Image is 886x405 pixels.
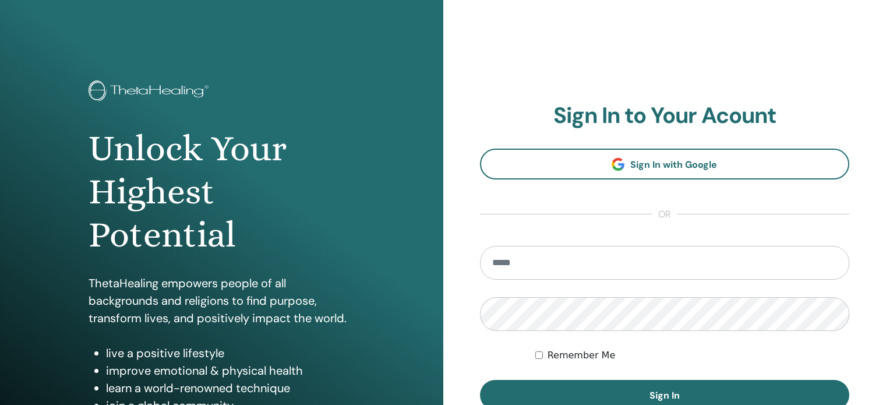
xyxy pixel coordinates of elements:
[89,274,355,327] p: ThetaHealing empowers people of all backgrounds and religions to find purpose, transform lives, a...
[652,207,677,221] span: or
[106,362,355,379] li: improve emotional & physical health
[630,159,717,171] span: Sign In with Google
[106,344,355,362] li: live a positive lifestyle
[548,348,616,362] label: Remember Me
[650,389,680,402] span: Sign In
[106,379,355,397] li: learn a world-renowned technique
[535,348,849,362] div: Keep me authenticated indefinitely or until I manually logout
[480,149,850,179] a: Sign In with Google
[89,127,355,257] h1: Unlock Your Highest Potential
[480,103,850,129] h2: Sign In to Your Acount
